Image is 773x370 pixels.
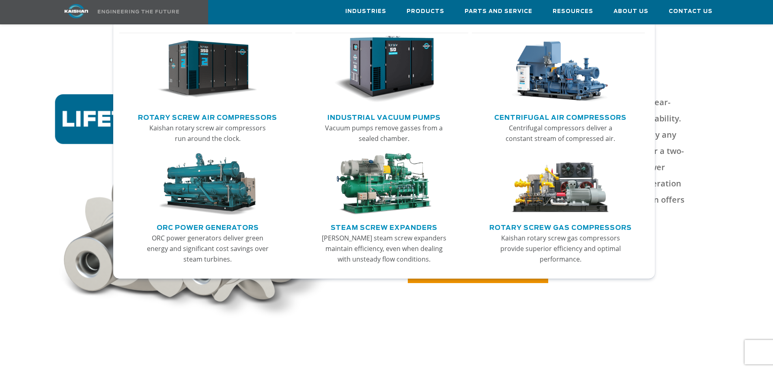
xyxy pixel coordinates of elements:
span: Resources [553,7,593,16]
p: Kaishan rotary screw gas compressors provide superior efficiency and optimal performance. [497,233,624,264]
a: Centrifugal Air Compressors [494,110,627,123]
a: Steam Screw Expanders [331,221,437,233]
a: ORC Power Generators [157,221,259,233]
a: Industries [345,0,386,22]
img: thumb-ORC-Power-Generators [157,153,257,216]
a: Parts and Service [465,0,532,22]
a: Products [407,0,444,22]
a: Rotary Screw Air Compressors [138,110,277,123]
a: Industrial Vacuum Pumps [327,110,441,123]
span: About Us [614,7,648,16]
span: Industries [345,7,386,16]
img: thumb-Steam-Screw-Expanders [334,153,434,216]
span: Products [407,7,444,16]
img: thumb-Centrifugal-Air-Compressors [510,36,610,103]
img: thumb-Industrial-Vacuum-Pumps [334,36,434,103]
p: Kaishan rotary screw air compressors run around the clock. [144,123,271,144]
p: [PERSON_NAME] steam screw expanders maintain efficiency, even when dealing with unsteady flow con... [321,233,447,264]
img: Engineering the future [98,10,179,13]
p: ORC power generators deliver green energy and significant cost savings over steam turbines. [144,233,271,264]
a: Rotary Screw Gas Compressors [489,221,632,233]
a: Resources [553,0,593,22]
span: Contact Us [669,7,713,16]
p: Centrifugal compressors deliver a constant stream of compressed air. [497,123,624,144]
img: thumb-Rotary-Screw-Air-Compressors [157,36,257,103]
span: Parts and Service [465,7,532,16]
a: About Us [614,0,648,22]
img: thumb-Rotary-Screw-Gas-Compressors [510,153,610,216]
img: kaishan logo [46,4,107,18]
p: Vacuum pumps remove gasses from a sealed chamber. [321,123,447,144]
img: warranty [51,94,382,325]
a: Contact Us [669,0,713,22]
